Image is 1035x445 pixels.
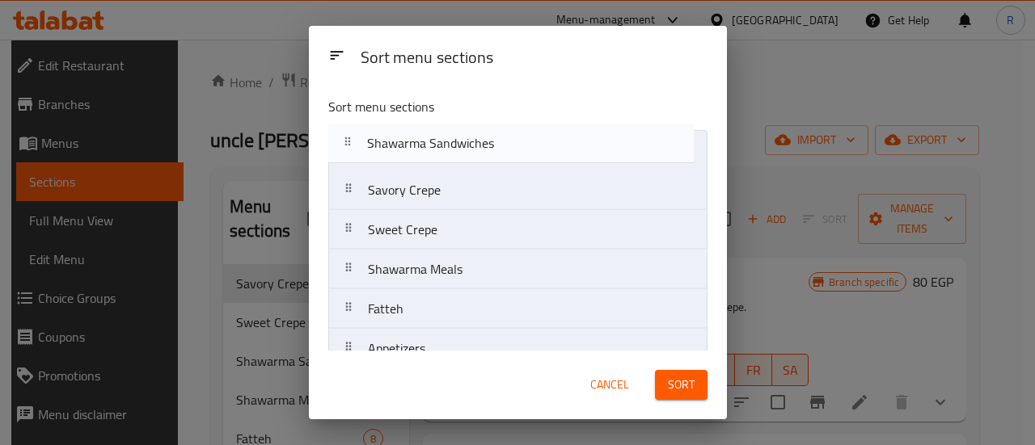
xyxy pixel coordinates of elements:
[328,97,629,117] p: Sort menu sections
[668,375,695,395] span: Sort
[590,375,629,395] span: Cancel
[354,40,714,77] div: Sort menu sections
[655,370,708,400] button: Sort
[584,370,636,400] button: Cancel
